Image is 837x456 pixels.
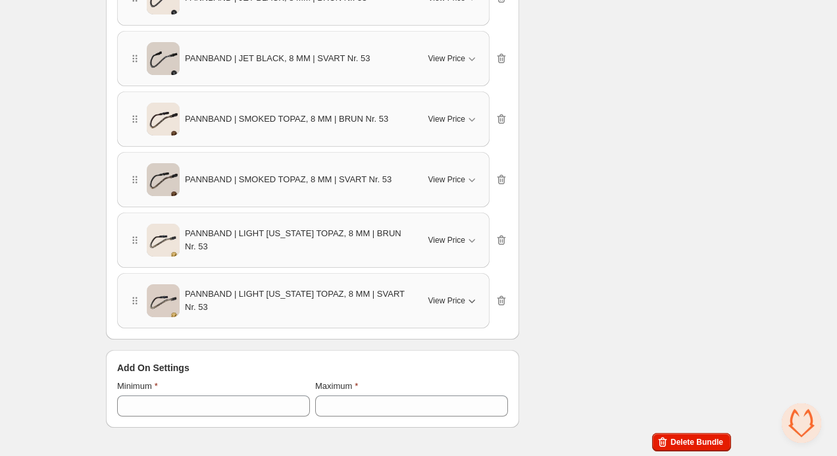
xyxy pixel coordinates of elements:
span: View Price [428,174,465,185]
button: View Price [420,109,486,130]
img: PANNBAND | SMOKED TOPAZ, 8 MM | SVART Nr. 53 [147,159,180,201]
a: Öppna chatt [782,403,821,443]
span: View Price [428,235,465,245]
img: PANNBAND | JET BLACK, 8 MM | SVART Nr. 53 [147,38,180,80]
button: View Price [420,48,486,69]
span: View Price [428,114,465,124]
img: PANNBAND | SMOKED TOPAZ, 8 MM | BRUN Nr. 53 [147,99,180,140]
label: Maximum [315,380,358,393]
button: View Price [420,290,486,311]
button: View Price [420,169,486,190]
span: PANNBAND | SMOKED TOPAZ, 8 MM | BRUN Nr. 53 [185,113,388,126]
span: Add On Settings [117,361,190,374]
img: PANNBAND | LIGHT COLORADO TOPAZ, 8 MM | SVART Nr. 53 [147,280,180,322]
span: PANNBAND | LIGHT [US_STATE] TOPAZ, 8 MM | BRUN Nr. 53 [185,227,409,253]
span: PANNBAND | LIGHT [US_STATE] TOPAZ, 8 MM | SVART Nr. 53 [185,288,409,314]
label: Minimum [117,380,158,393]
span: View Price [428,295,465,306]
button: Delete Bundle [652,433,731,451]
button: View Price [420,230,486,251]
span: PANNBAND | JET BLACK, 8 MM | SVART Nr. 53 [185,52,370,65]
img: PANNBAND | LIGHT COLORADO TOPAZ, 8 MM | BRUN Nr. 53 [147,220,180,261]
span: PANNBAND | SMOKED TOPAZ, 8 MM | SVART Nr. 53 [185,173,392,186]
span: Delete Bundle [671,437,723,447]
span: View Price [428,53,465,64]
